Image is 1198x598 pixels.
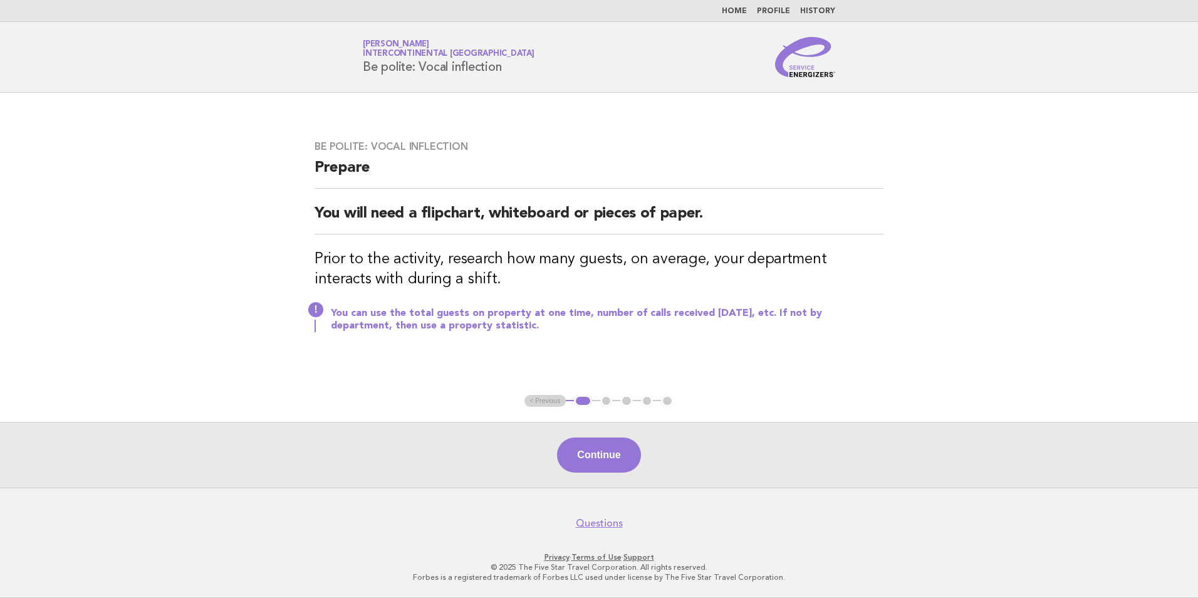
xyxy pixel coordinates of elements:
[576,517,623,530] a: Questions
[315,140,883,153] h3: Be polite: Vocal inflection
[363,41,534,73] h1: Be polite: Vocal inflection
[331,307,883,332] p: You can use the total guests on property at one time, number of calls received [DATE], etc. If no...
[363,50,534,58] span: InterContinental [GEOGRAPHIC_DATA]
[557,438,640,473] button: Continue
[216,552,982,562] p: · ·
[800,8,835,15] a: History
[315,158,883,189] h2: Prepare
[315,249,883,290] h3: Prior to the activity, research how many guests, on average, your department interacts with durin...
[216,572,982,582] p: Forbes is a registered trademark of Forbes LLC used under license by The Five Star Travel Corpora...
[722,8,747,15] a: Home
[757,8,790,15] a: Profile
[574,395,592,407] button: 1
[775,37,835,77] img: Service Energizers
[623,553,654,562] a: Support
[544,553,570,562] a: Privacy
[571,553,622,562] a: Terms of Use
[216,562,982,572] p: © 2025 The Five Star Travel Corporation. All rights reserved.
[315,204,883,234] h2: You will need a flipchart, whiteboard or pieces of paper.
[363,40,534,58] a: [PERSON_NAME]InterContinental [GEOGRAPHIC_DATA]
